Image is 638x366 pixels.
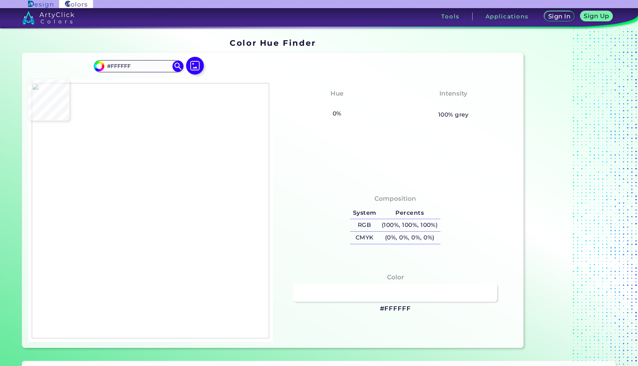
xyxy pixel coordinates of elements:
h5: 0% [330,109,344,118]
h5: Sign In [549,14,569,19]
h5: Percents [379,207,440,219]
h5: Sign Up [585,13,608,19]
img: icon search [172,61,183,72]
h5: System [350,207,379,219]
a: Sign In [546,12,573,21]
h5: CMYK [350,232,379,244]
h4: Composition [374,193,416,204]
img: icon picture [186,57,204,75]
input: type color.. [104,61,173,71]
h5: RGB [350,219,379,231]
h4: Hue [330,88,343,99]
h4: Intensity [439,88,467,99]
h5: (100%, 100%, 100%) [379,219,440,231]
h5: (0%, 0%, 0%, 0%) [379,232,440,244]
h3: Tools [441,14,459,19]
h3: None [325,100,349,109]
h3: #FFFFFF [380,304,411,313]
h3: None [441,100,466,109]
h4: Color [387,272,404,283]
h5: 100% grey [438,110,469,120]
h1: Color Hue Finder [230,37,316,48]
img: logo_artyclick_colors_white.svg [22,11,74,24]
img: e90540ae-957e-435a-bed5-74440450bce5 [32,83,269,338]
h3: Applications [486,14,529,19]
img: ArtyClick Design logo [28,1,53,8]
a: Sign Up [582,12,611,21]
